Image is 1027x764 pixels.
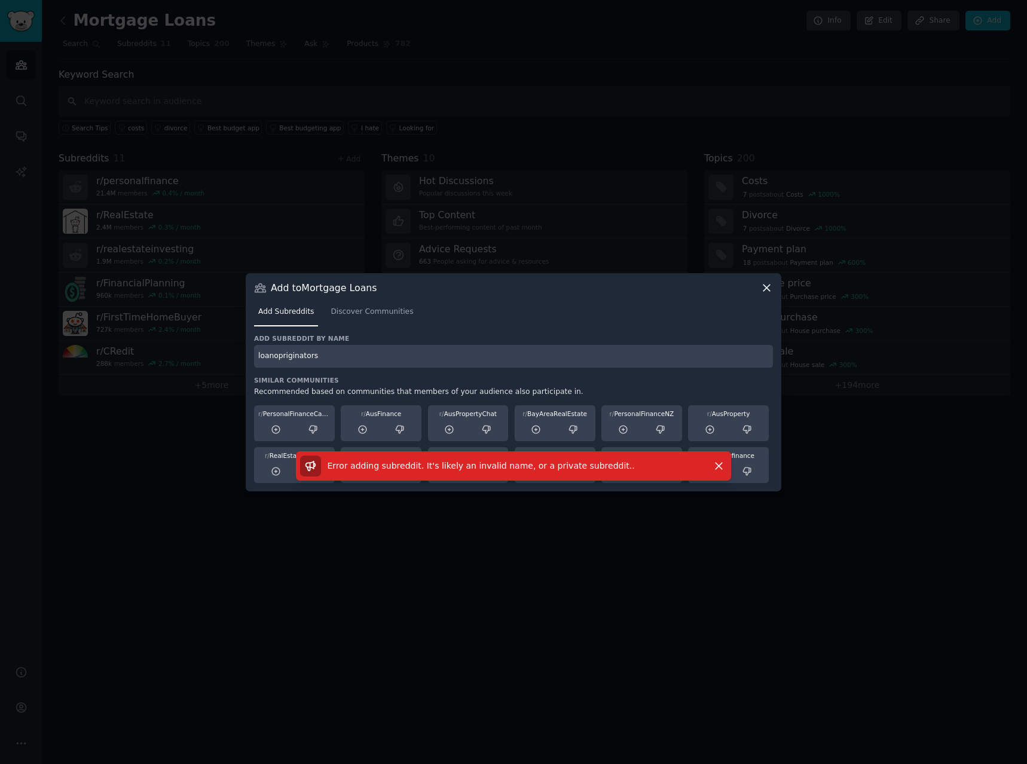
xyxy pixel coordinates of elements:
[258,307,314,317] span: Add Subreddits
[254,387,773,398] div: Recommended based on communities that members of your audience also participate in.
[258,409,331,418] div: PersonalFinanceCanada
[345,409,417,418] div: AusFinance
[439,410,444,417] span: r/
[328,461,635,470] span: Error adding subreddit. It's likely an invalid name, or a private subreddit. .
[271,282,377,294] h3: Add to Mortgage Loans
[254,376,773,384] h3: Similar Communities
[707,410,712,417] span: r/
[254,334,773,343] h3: Add subreddit by name
[326,302,417,327] a: Discover Communities
[610,410,615,417] span: r/
[519,409,591,418] div: BayAreaRealEstate
[432,409,505,418] div: AusPropertyChat
[606,409,678,418] div: PersonalFinanceNZ
[331,307,413,317] span: Discover Communities
[522,410,527,417] span: r/
[361,410,366,417] span: r/
[692,409,765,418] div: AusProperty
[254,302,318,327] a: Add Subreddits
[254,345,773,368] input: Enter subreddit name and press enter
[258,410,263,417] span: r/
